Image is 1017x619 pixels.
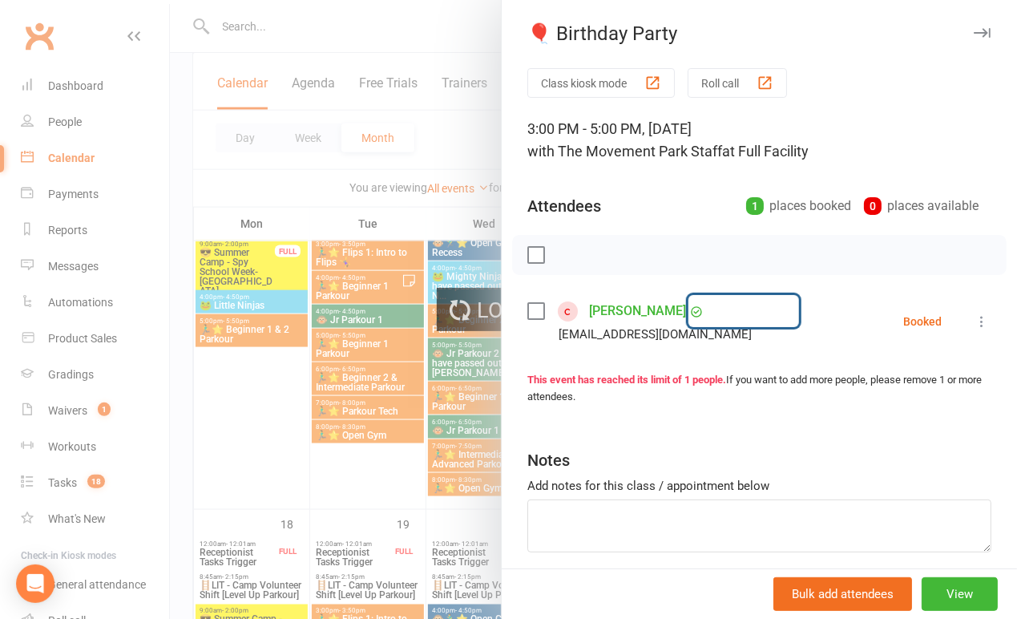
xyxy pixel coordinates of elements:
button: Roll call [688,68,787,98]
div: 3:00 PM - 5:00 PM, [DATE] [527,118,991,163]
button: Class kiosk mode [527,68,675,98]
div: places booked [746,195,851,217]
div: 0 [864,197,882,215]
div: If you want to add more people, please remove 1 or more attendees. [527,372,991,406]
div: Booked [903,316,942,327]
div: places available [864,195,979,217]
div: Notes [527,449,570,471]
button: Bulk add attendees [773,577,912,611]
div: Attendees [527,195,601,217]
div: [EMAIL_ADDRESS][DOMAIN_NAME] [559,324,752,345]
div: Add notes for this class / appointment below [527,476,991,496]
span: at Full Facility [722,143,809,160]
button: View [922,577,998,611]
span: with The Movement Park Staff [527,143,722,160]
a: [PERSON_NAME] [589,298,686,324]
div: Open Intercom Messenger [16,564,54,603]
div: 🎈 Birthday Party [502,22,1017,45]
strong: This event has reached its limit of 1 people. [527,374,726,386]
div: 1 [746,197,764,215]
